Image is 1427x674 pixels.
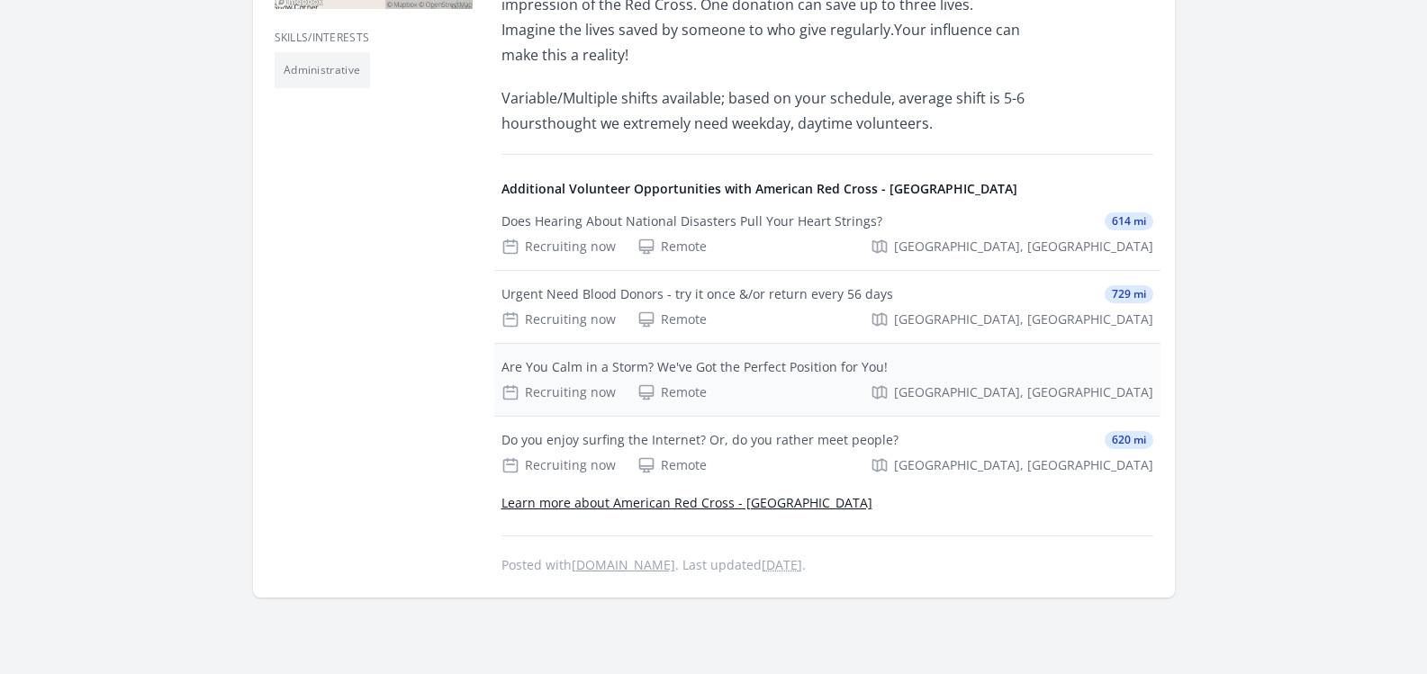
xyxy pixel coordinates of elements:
span: [GEOGRAPHIC_DATA], [GEOGRAPHIC_DATA] [894,310,1153,328]
div: Urgent Need Blood Donors - try it once &/or return every 56 days [501,285,893,303]
span: 729 mi [1105,285,1153,303]
a: Do you enjoy surfing the Internet? Or, do you rather meet people? 620 mi Recruiting now Remote [G... [494,417,1161,489]
div: Recruiting now [501,383,616,401]
div: Recruiting now [501,238,616,256]
a: Urgent Need Blood Donors - try it once &/or return every 56 days 729 mi Recruiting now Remote [GE... [494,271,1161,343]
abbr: Tue, Jul 26, 2022 9:57 PM [762,556,802,573]
span: [GEOGRAPHIC_DATA], [GEOGRAPHIC_DATA] [894,383,1153,401]
a: Learn more about American Red Cross - [GEOGRAPHIC_DATA] [501,494,872,511]
a: Are You Calm in a Storm? We've Got the Perfect Position for You! Recruiting now Remote [GEOGRAPHI... [494,344,1161,416]
p: Variable/Multiple shifts available; based on your schedule, average shift is 5-6 hoursthought we ... [501,85,1028,136]
span: 614 mi [1105,212,1153,230]
span: 620 mi [1105,431,1153,449]
h4: Additional Volunteer Opportunities with American Red Cross - [GEOGRAPHIC_DATA] [501,180,1153,198]
h3: Skills/Interests [275,31,473,45]
div: Recruiting now [501,456,616,474]
li: Administrative [275,52,370,88]
div: Remote [637,456,707,474]
div: Does Hearing About National Disasters Pull Your Heart Strings? [501,212,882,230]
div: Remote [637,310,707,328]
a: [DOMAIN_NAME] [572,556,675,573]
span: [GEOGRAPHIC_DATA], [GEOGRAPHIC_DATA] [894,238,1153,256]
div: Do you enjoy surfing the Internet? Or, do you rather meet people? [501,431,899,449]
div: Remote [637,383,707,401]
div: Remote [637,238,707,256]
span: [GEOGRAPHIC_DATA], [GEOGRAPHIC_DATA] [894,456,1153,474]
div: Are You Calm in a Storm? We've Got the Perfect Position for You! [501,358,888,376]
div: Recruiting now [501,310,616,328]
p: Posted with . Last updated . [501,558,1153,572]
a: Does Hearing About National Disasters Pull Your Heart Strings? 614 mi Recruiting now Remote [GEOG... [494,198,1161,270]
